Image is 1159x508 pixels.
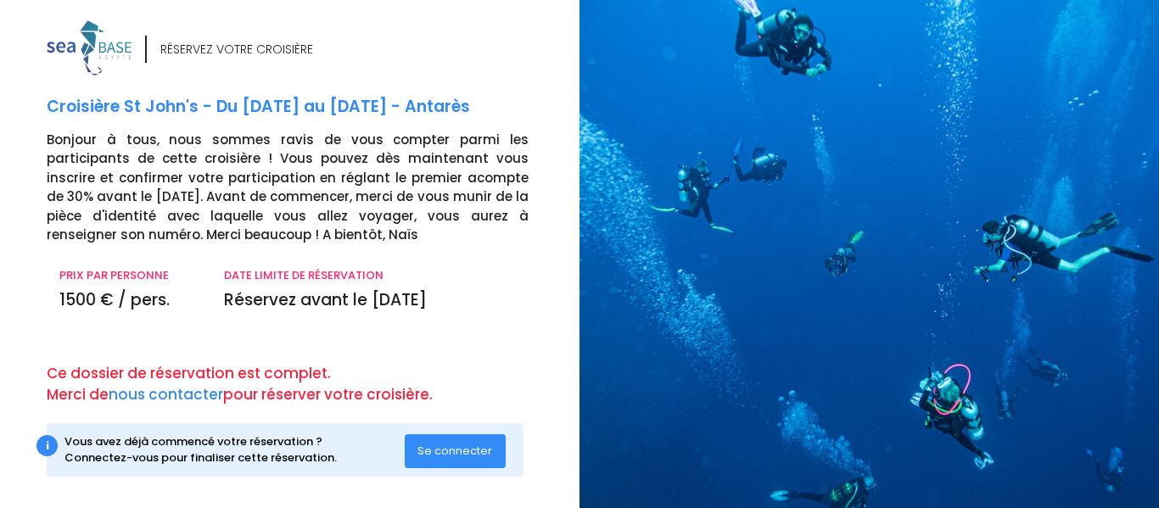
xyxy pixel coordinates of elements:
[36,435,58,456] div: i
[224,288,529,313] p: Réservez avant le [DATE]
[47,20,132,75] img: logo_color1.png
[47,363,567,406] p: Ce dossier de réservation est complet. Merci de pour réserver votre croisière.
[405,443,507,457] a: Se connecter
[64,433,405,466] div: Vous avez déjà commencé votre réservation ? Connectez-vous pour finaliser cette réservation.
[109,384,223,405] a: nous contacter
[417,443,492,459] span: Se connecter
[47,131,567,245] p: Bonjour à tous, nous sommes ravis de vous compter parmi les participants de cette croisière ! Vou...
[224,267,529,284] p: DATE LIMITE DE RÉSERVATION
[405,434,507,468] button: Se connecter
[47,95,567,120] p: Croisière St John's - Du [DATE] au [DATE] - Antarès
[59,288,199,313] p: 1500 € / pers.
[160,41,313,59] div: RÉSERVEZ VOTRE CROISIÈRE
[59,267,199,284] p: PRIX PAR PERSONNE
